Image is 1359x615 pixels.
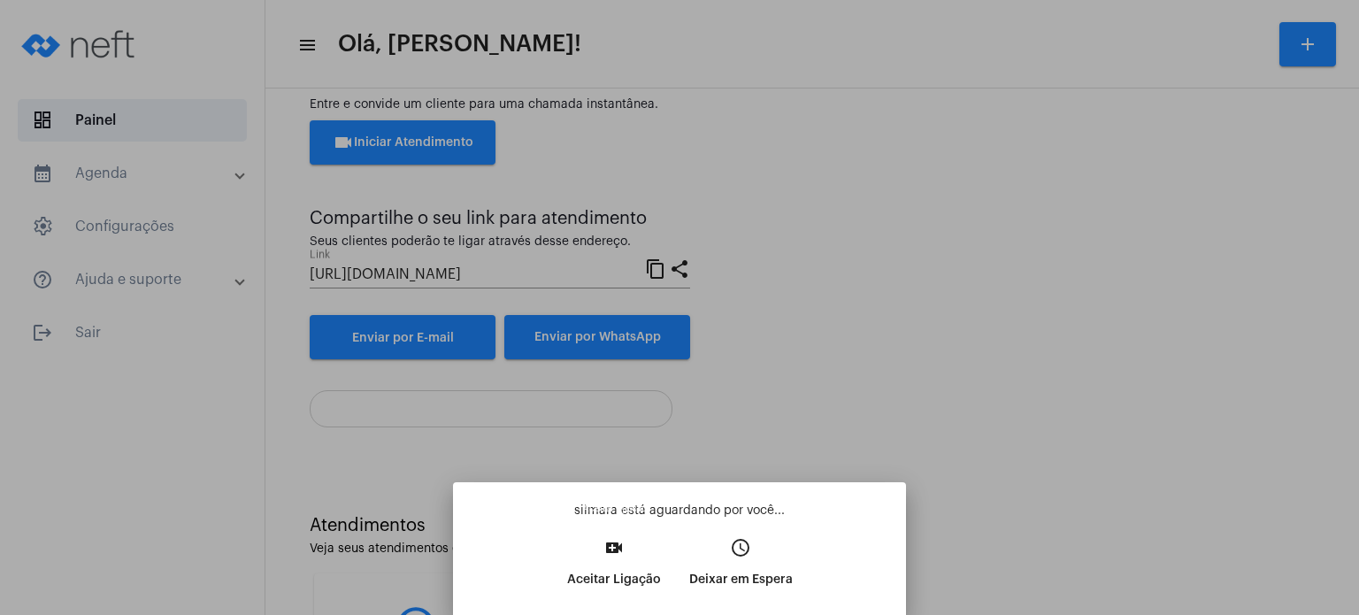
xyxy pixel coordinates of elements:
[576,499,654,519] div: Aceitar ligação
[730,537,751,558] mat-icon: access_time
[567,564,661,596] p: Aceitar Ligação
[689,564,793,596] p: Deixar em Espera
[603,537,625,558] mat-icon: video_call
[467,502,892,519] p: silmara está aguardando por você...
[553,532,675,608] button: Aceitar Ligação
[675,532,807,608] button: Deixar em Espera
